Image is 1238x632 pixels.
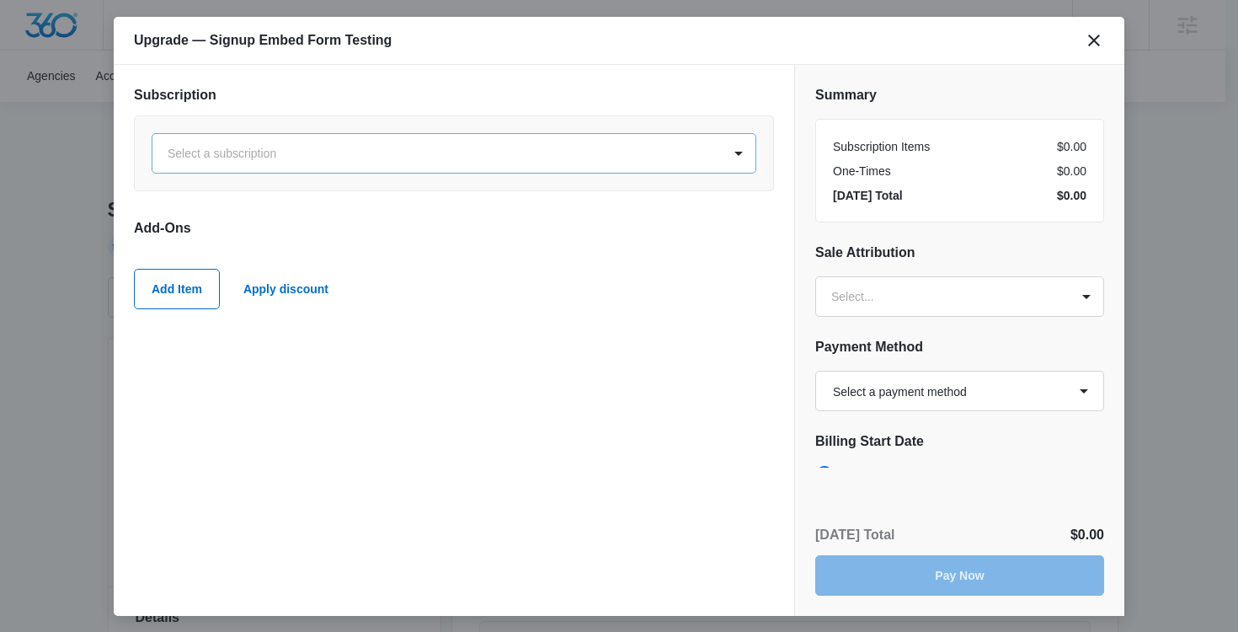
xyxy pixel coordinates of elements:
p: [DATE] Total [815,525,895,545]
h2: Billing Start Date [815,431,1104,452]
h2: Subscription [134,85,774,105]
button: close [1084,30,1104,51]
div: $0.00 [833,138,1086,156]
label: Bill Immediately [815,465,1104,483]
h2: Add-Ons [134,218,774,238]
input: Subscription [168,145,171,163]
span: [DATE] Total [833,187,903,205]
button: Apply discount [227,269,345,309]
span: $0.00 [1057,187,1086,205]
div: $0.00 [833,163,1086,180]
span: Subscription Items [833,138,930,156]
h2: Payment Method [815,337,1104,357]
h2: Summary [815,85,1104,105]
button: Add Item [134,269,220,309]
h2: Sale Attribution [815,243,1104,263]
span: $0.00 [1070,528,1104,542]
h1: Upgrade — Signup Embed Form Testing [134,30,392,51]
span: One-Times [833,163,891,180]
